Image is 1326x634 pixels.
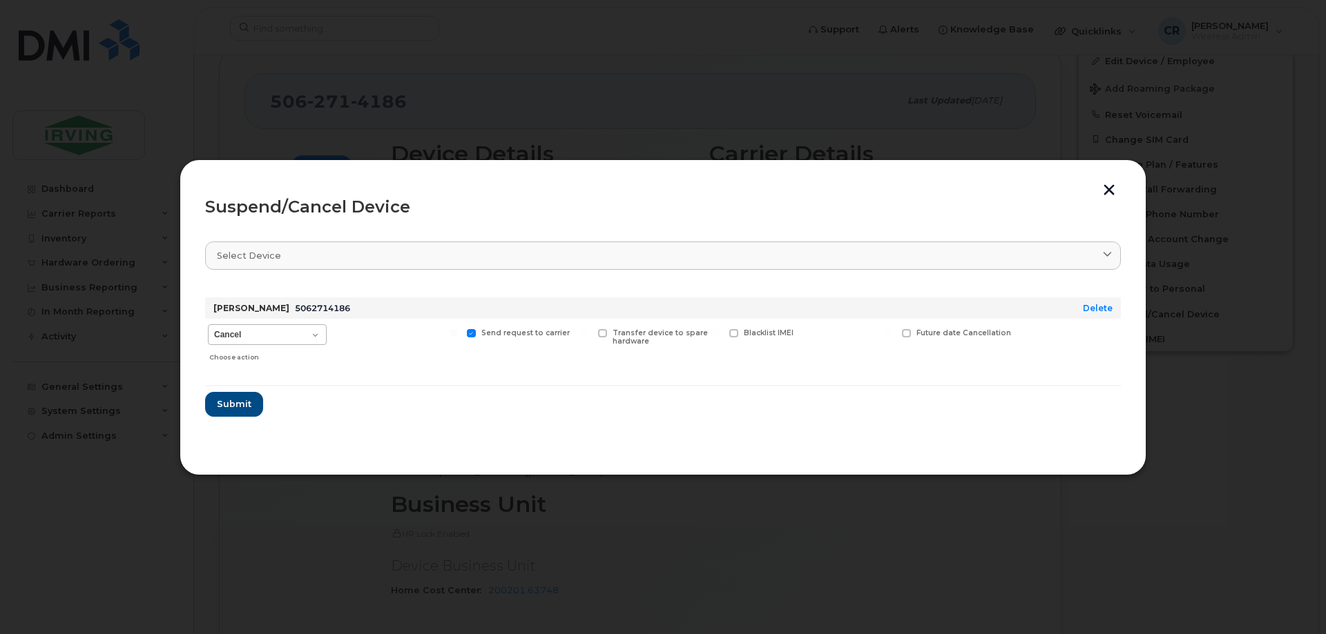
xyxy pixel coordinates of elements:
[295,303,350,313] span: 5062714186
[582,329,588,336] input: Transfer device to spare hardware
[205,392,263,417] button: Submit
[209,346,327,363] div: Choose action
[885,329,892,336] input: Future date Cancellation
[217,249,281,262] span: Select device
[916,328,1011,337] span: Future date Cancellation
[450,329,457,336] input: Send request to carrier
[613,328,708,346] span: Transfer device to spare hardware
[1083,303,1113,313] a: Delete
[713,329,720,336] input: Blacklist IMEI
[217,397,251,410] span: Submit
[744,328,794,337] span: Blacklist IMEI
[205,241,1121,270] a: Select device
[205,199,1121,215] div: Suspend/Cancel Device
[481,328,570,337] span: Send request to carrier
[213,303,289,313] strong: [PERSON_NAME]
